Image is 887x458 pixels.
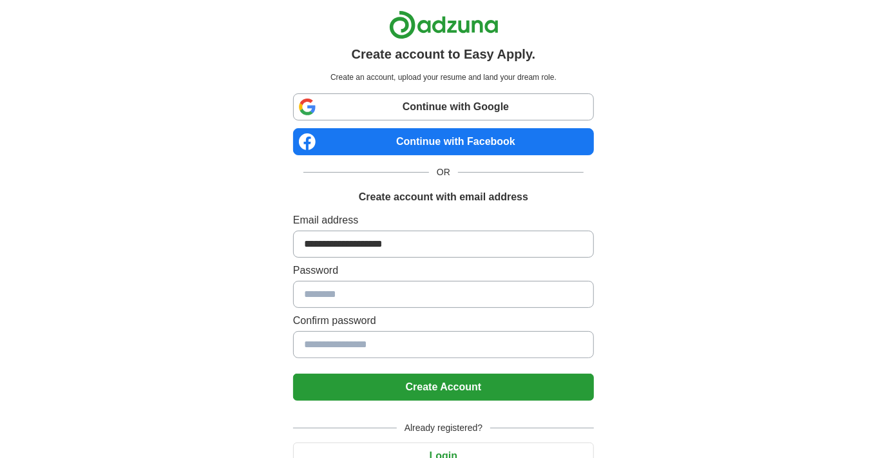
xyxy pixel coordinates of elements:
h1: Create account to Easy Apply. [352,44,536,64]
label: Email address [293,213,594,228]
a: Continue with Facebook [293,128,594,155]
span: Already registered? [397,421,490,435]
h1: Create account with email address [359,189,528,205]
label: Confirm password [293,313,594,329]
span: OR [429,166,458,179]
button: Create Account [293,374,594,401]
p: Create an account, upload your resume and land your dream role. [296,72,591,83]
label: Password [293,263,594,278]
img: Adzuna logo [389,10,499,39]
a: Continue with Google [293,93,594,120]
